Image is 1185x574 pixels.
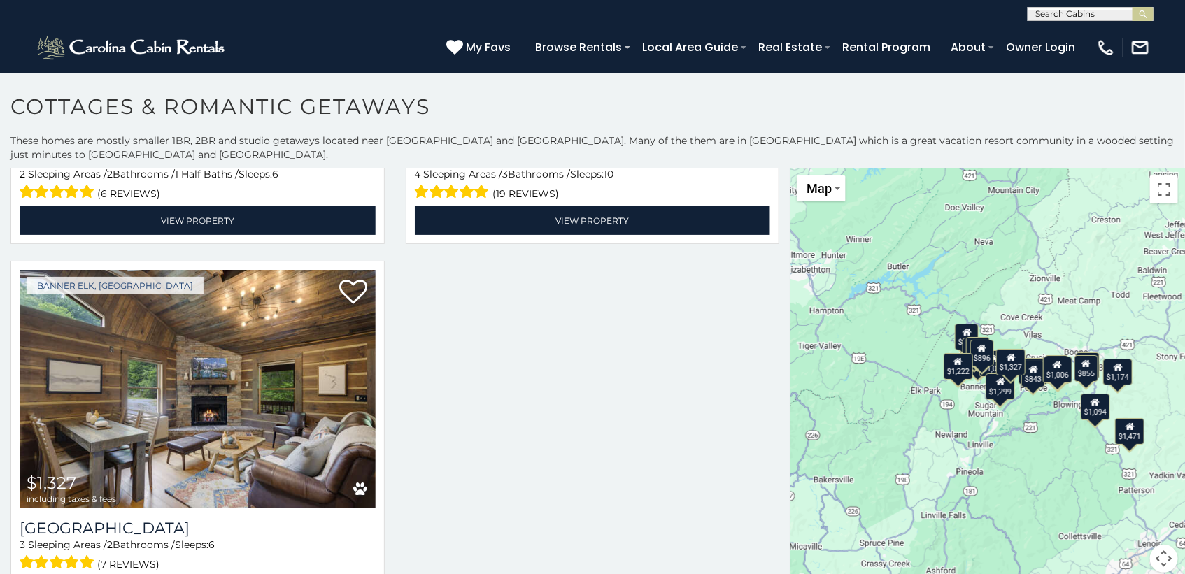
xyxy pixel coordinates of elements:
[807,181,832,196] span: Map
[1045,355,1069,382] div: $878
[835,35,937,59] a: Rental Program
[27,473,76,493] span: $1,327
[1150,175,1178,203] button: Toggle fullscreen view
[503,168,509,180] span: 3
[797,175,846,201] button: Change map style
[272,168,278,180] span: 6
[339,278,367,308] a: Add to favorites
[999,35,1082,59] a: Owner Login
[27,494,116,503] span: including taxes & fees
[98,185,161,203] span: (6 reviews)
[20,206,376,235] a: View Property
[1019,358,1048,385] div: $1,062
[107,168,113,180] span: 2
[20,519,376,538] h3: Eagle Ridge Creek
[966,337,990,364] div: $769
[27,277,204,294] a: Banner Elk, [GEOGRAPHIC_DATA]
[955,324,979,350] div: $921
[1042,357,1072,383] div: $1,006
[635,35,745,59] a: Local Area Guide
[962,338,986,364] div: $523
[415,167,771,203] div: Sleeping Areas / Bathrooms / Sleeps:
[1115,418,1144,445] div: $1,471
[970,340,994,366] div: $896
[466,38,511,56] span: My Favs
[20,270,376,508] a: Eagle Ridge Creek $1,327 including taxes & fees
[528,35,629,59] a: Browse Rentals
[1096,38,1116,57] img: phone-regular-white.png
[492,185,559,203] span: (19 reviews)
[1081,394,1110,420] div: $1,094
[415,206,771,235] a: View Property
[446,38,514,57] a: My Favs
[20,167,376,203] div: Sleeping Areas / Bathrooms / Sleeps:
[98,555,160,573] span: (7 reviews)
[986,373,1015,400] div: $1,299
[1076,352,1100,379] div: $869
[1150,545,1178,573] button: Map camera controls
[107,538,113,551] span: 2
[1074,355,1098,382] div: $855
[20,538,376,573] div: Sleeping Areas / Bathrooms / Sleeps:
[20,519,376,538] a: [GEOGRAPHIC_DATA]
[1130,38,1150,57] img: mail-regular-white.png
[20,538,25,551] span: 3
[208,538,215,551] span: 6
[20,270,376,508] img: Eagle Ridge Creek
[415,168,421,180] span: 4
[944,353,973,380] div: $1,222
[944,35,993,59] a: About
[175,168,239,180] span: 1 Half Baths /
[996,349,1026,375] div: $1,327
[604,168,614,180] span: 10
[1021,361,1045,387] div: $843
[751,35,829,59] a: Real Estate
[1103,359,1133,385] div: $1,174
[20,168,25,180] span: 2
[35,34,229,62] img: White-1-2.png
